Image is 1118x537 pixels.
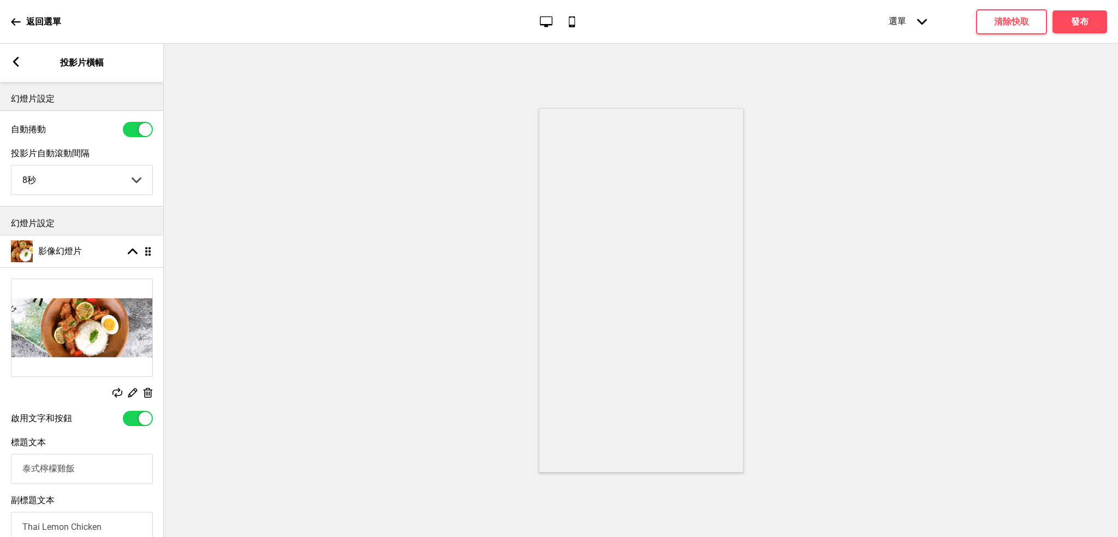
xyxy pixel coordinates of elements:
[1071,16,1089,27] font: 發布
[11,124,46,134] font: 自動捲動
[994,16,1029,27] font: 清除快取
[11,148,90,158] font: 投影片自動滾動間隔
[11,279,152,376] img: 影像
[976,9,1047,34] button: 清除快取
[11,218,55,228] font: 幻燈片設定
[1052,10,1107,33] button: 發布
[11,413,72,423] font: 啟用文字和按鈕
[889,16,906,26] font: 選單
[11,437,46,447] font: 標題文本
[11,7,61,37] a: 返回選單
[60,57,104,68] font: 投影片橫幅
[11,93,55,104] font: 幻燈片設定
[26,16,61,27] font: 返回選單
[11,495,55,505] font: 副標題文本
[38,246,82,256] font: 影像幻燈片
